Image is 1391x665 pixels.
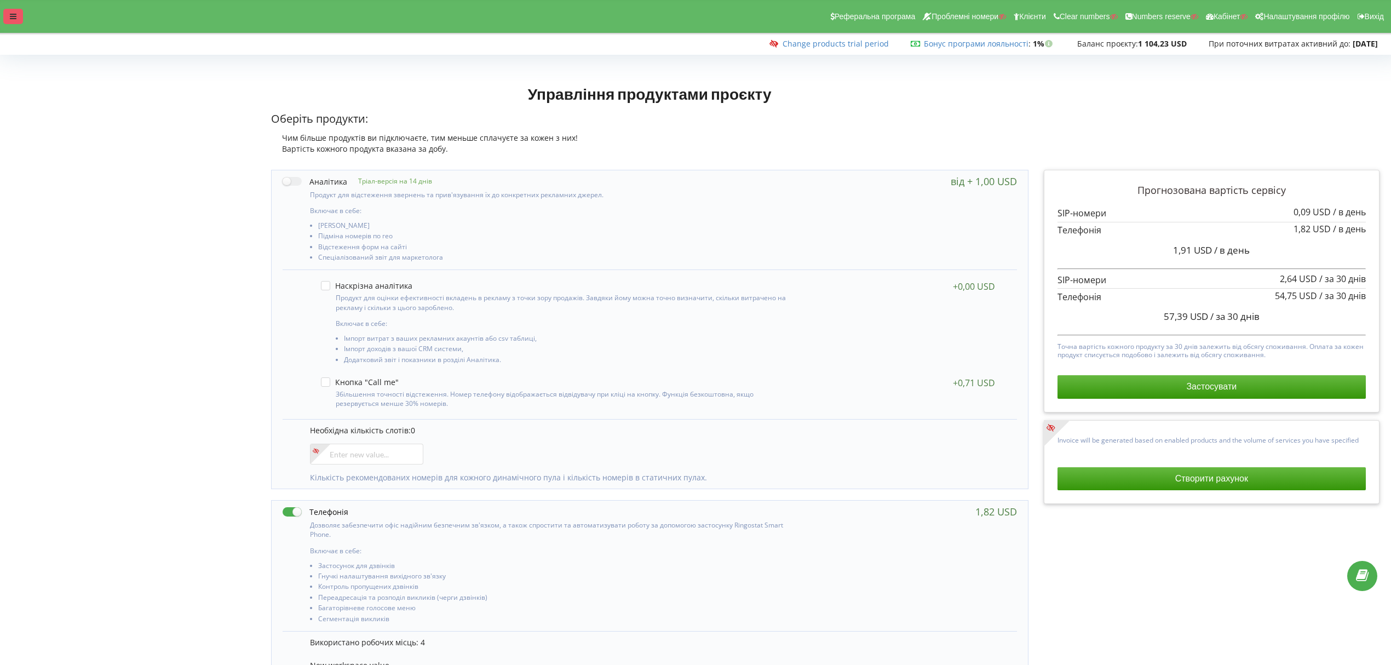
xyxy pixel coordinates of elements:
span: Вихід [1365,12,1384,21]
label: Телефонія [283,506,348,518]
span: При поточних витратах активний до: [1209,38,1350,49]
span: / в день [1333,206,1366,218]
label: Кнопка "Call me" [321,377,399,387]
span: / за 30 днів [1210,310,1260,323]
p: Телефонія [1057,291,1366,303]
span: Використано робочих місць: 4 [310,637,425,647]
span: Кабінет [1214,12,1240,21]
span: Клієнти [1019,12,1046,21]
p: Необхідна кількість слотів: [310,425,1006,436]
span: / за 30 днів [1319,290,1366,302]
p: Включає в себе: [336,319,793,328]
p: Оберіть продукти: [271,111,1028,127]
p: Кількість рекомендованих номерів для кожного динамічного пула і кількість номерів в статичних пулах. [310,472,1006,483]
span: Numbers reserve [1132,12,1191,21]
button: Застосувати [1057,375,1366,398]
span: 1,82 USD [1294,223,1331,235]
span: / в день [1333,223,1366,235]
input: Enter new value... [310,444,423,465]
span: 1,91 USD [1173,244,1212,256]
li: Багаторівневе голосове меню [318,604,797,615]
p: Продукт для відстеження звернень та прив'язування їх до конкретних рекламних джерел. [310,190,797,199]
a: Change products trial period [783,38,889,49]
li: Відстеження форм на сайті [318,243,797,254]
li: Імпорт витрат з ваших рекламних акаунтів або csv таблиці, [344,335,793,345]
div: від + 1,00 USD [951,176,1017,187]
span: Баланс проєкту: [1077,38,1138,49]
span: 57,39 USD [1164,310,1208,323]
span: Реферальна програма [835,12,916,21]
span: Clear numbers [1060,12,1110,21]
p: Збільшення точності відстеження. Номер телефону відображається відвідувачу при кліці на кнопку. Ф... [336,389,793,408]
p: Телефонія [1057,224,1366,237]
span: 0,09 USD [1294,206,1331,218]
p: Включає в себе: [310,546,797,555]
button: Створити рахунок [1057,467,1366,490]
li: Додатковий звіт і показники в розділі Аналітика. [344,356,793,366]
div: +0,00 USD [953,281,995,292]
li: Сегментація викликів [318,615,797,626]
div: +0,71 USD [953,377,995,388]
p: Тріал-версія на 14 днів [347,176,432,186]
span: / в день [1214,244,1250,256]
li: Застосунок для дзвінків [318,562,797,572]
div: Чим більше продуктів ви підключаєте, тим меньше сплачуєте за кожен з них! [271,133,1028,144]
p: Продукт для оцінки ефективності вкладень в рекламу з точки зору продажів. Завдяки йому можна точн... [336,293,793,312]
li: Підміна номерів по гео [318,232,797,243]
span: Проблемні номери [932,12,998,21]
span: : [924,38,1031,49]
span: 0 [411,425,415,435]
label: Наскрізна аналітика [321,281,412,290]
span: Налаштування профілю [1263,12,1349,21]
span: / за 30 днів [1319,273,1366,285]
span: 2,64 USD [1280,273,1317,285]
p: Дозволяє забезпечити офіс надійним безпечним зв'язком, а також спростити та автоматизувати роботу... [310,520,797,539]
li: [PERSON_NAME] [318,222,797,232]
strong: 1% [1033,38,1055,49]
strong: 1 104,23 USD [1138,38,1187,49]
span: 54,75 USD [1275,290,1317,302]
p: Invoice will be generated based on enabled products and the volume of services you have specified [1057,434,1366,444]
div: Вартість кожного продукта вказана за добу. [271,144,1028,154]
strong: [DATE] [1353,38,1378,49]
label: Аналітика [283,176,347,187]
li: Переадресація та розподіл викликів (черги дзвінків) [318,594,797,604]
a: Бонус програми лояльності [924,38,1028,49]
li: Контроль пропущених дзвінків [318,583,797,593]
li: Спеціалізований звіт для маркетолога [318,254,797,264]
li: Імпорт доходів з вашої CRM системи, [344,345,793,356]
p: Прогнозована вартість сервісу [1057,184,1366,198]
div: 1,82 USD [975,506,1017,517]
li: Гнучкі налаштування вихідного зв'язку [318,572,797,583]
p: Точна вартість кожного продукту за 30 днів залежить від обсягу споживання. Оплата за кожен продук... [1057,340,1366,359]
p: Включає в себе: [310,206,797,215]
p: SIP-номери [1057,207,1366,220]
p: SIP-номери [1057,274,1366,286]
h1: Управління продуктами проєкту [271,84,1028,104]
